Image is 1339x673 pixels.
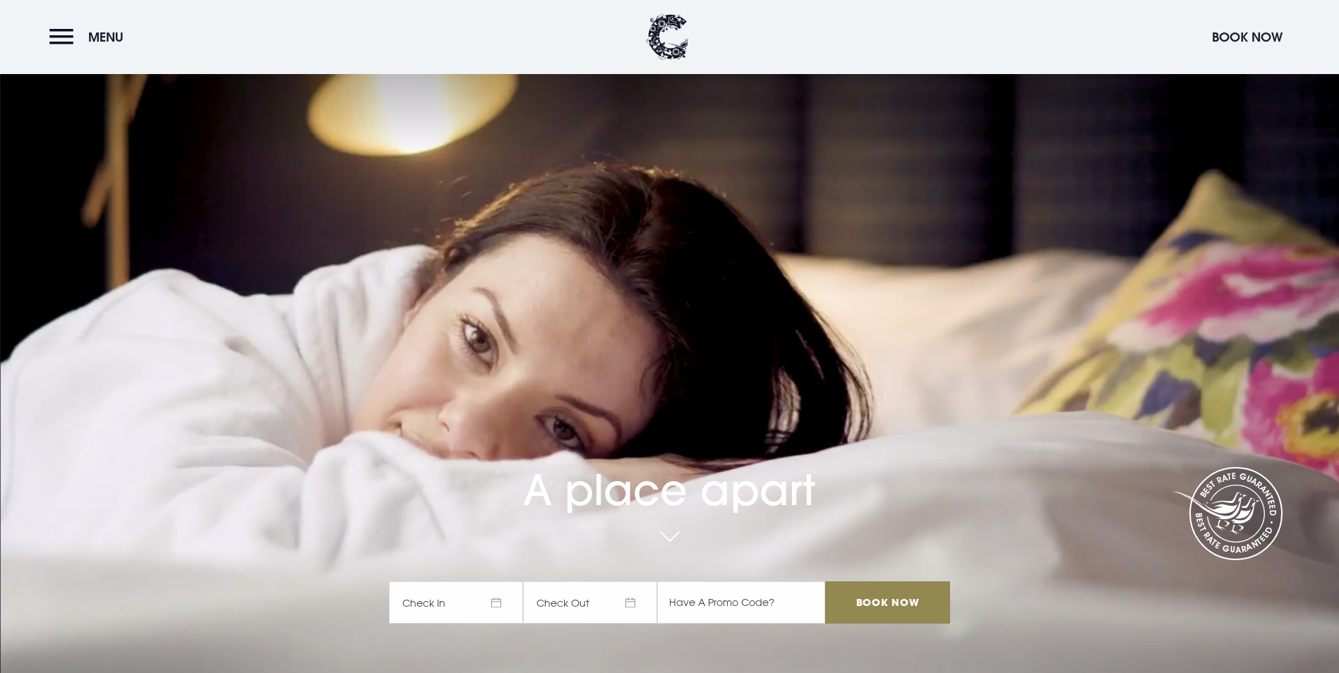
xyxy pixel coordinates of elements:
input: Have A Promo Code? [657,581,825,624]
span: Check Out [523,581,657,624]
button: Book Now [1205,22,1290,52]
button: Menu [49,22,131,52]
span: Check In [389,581,523,624]
input: Book Now [825,581,949,624]
h1: A place apart [389,424,949,515]
span: Menu [88,29,124,45]
img: Clandeboye Lodge [647,14,689,60]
